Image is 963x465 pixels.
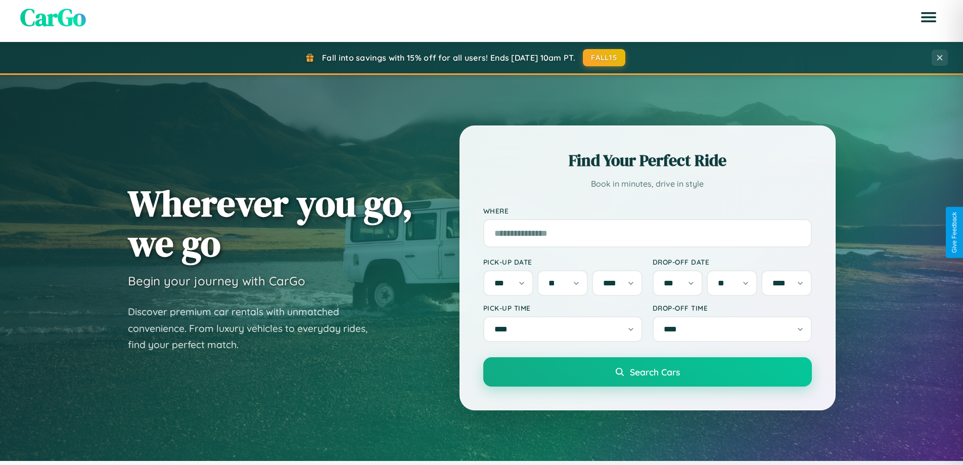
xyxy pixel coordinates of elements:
span: Fall into savings with 15% off for all users! Ends [DATE] 10am PT. [322,53,575,63]
label: Pick-up Date [483,258,643,266]
button: FALL15 [583,49,625,66]
span: CarGo [20,1,86,34]
span: Search Cars [630,366,680,377]
p: Book in minutes, drive in style [483,177,812,191]
div: Give Feedback [951,212,958,253]
button: Open menu [914,3,943,31]
p: Discover premium car rentals with unmatched convenience. From luxury vehicles to everyday rides, ... [128,304,381,353]
button: Search Cars [483,357,812,387]
label: Pick-up Time [483,304,643,312]
h2: Find Your Perfect Ride [483,149,812,172]
label: Drop-off Date [653,258,812,266]
label: Where [483,206,812,215]
h1: Wherever you go, we go [128,183,413,263]
h3: Begin your journey with CarGo [128,273,305,288]
label: Drop-off Time [653,304,812,312]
